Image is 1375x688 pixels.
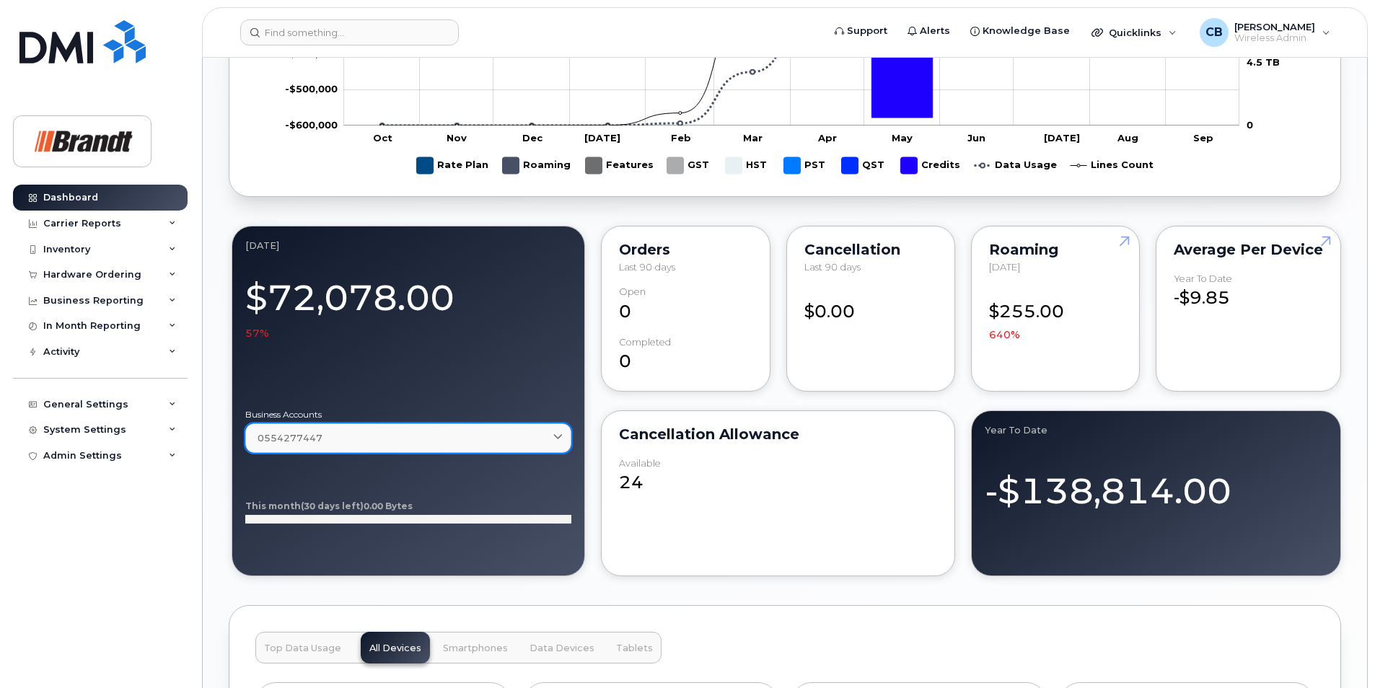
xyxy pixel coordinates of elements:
[619,428,936,440] div: Cancellation Allowance
[1193,132,1213,144] tspan: Sep
[417,151,1154,180] g: Legend
[443,643,508,654] span: Smartphones
[920,24,950,38] span: Alerts
[619,458,936,495] div: 24
[804,244,937,255] div: Cancellation
[616,643,653,654] span: Tablets
[503,151,571,180] g: Roaming
[258,431,322,445] span: 0554277447
[586,151,654,180] g: Features
[1247,56,1280,68] tspan: 4.5 TB
[1247,119,1253,131] tspan: 0
[847,24,887,38] span: Support
[264,643,341,654] span: Top Data Usage
[619,337,671,348] div: completed
[989,261,1020,273] span: [DATE]
[804,286,937,324] div: $0.00
[726,151,770,180] g: HST
[619,244,752,255] div: Orders
[985,454,1327,516] div: -$138,814.00
[245,500,301,511] tspan: This month
[897,17,960,45] a: Alerts
[521,632,603,663] button: Data Devices
[240,19,459,45] input: Find something...
[1205,24,1223,41] span: CB
[619,458,661,469] div: available
[619,261,675,273] span: Last 90 days
[522,132,543,144] tspan: Dec
[1071,151,1154,180] g: Lines Count
[245,239,571,251] div: September 2025
[667,151,711,180] g: GST
[817,132,837,144] tspan: Apr
[619,286,752,324] div: 0
[285,48,338,59] tspan: -$400,000
[1234,32,1315,44] span: Wireless Admin
[825,17,897,45] a: Support
[784,151,827,180] g: PST
[245,423,571,453] a: 0554277447
[607,632,662,663] button: Tablets
[1190,18,1340,47] div: Cory Biever
[901,151,960,180] g: Credits
[619,337,752,374] div: 0
[584,132,620,144] tspan: [DATE]
[842,151,887,180] g: QST
[1081,18,1187,47] div: Quicklinks
[989,244,1122,255] div: Roaming
[1174,273,1323,311] div: -$9.85
[1117,132,1138,144] tspan: Aug
[447,132,467,144] tspan: Nov
[285,119,338,131] g: $0
[960,17,1080,45] a: Knowledge Base
[1044,132,1080,144] tspan: [DATE]
[417,151,488,180] g: Rate Plan
[983,24,1070,38] span: Knowledge Base
[671,132,691,144] tspan: Feb
[373,132,392,144] tspan: Oct
[1174,244,1323,255] div: Average per Device
[285,119,338,131] tspan: -$600,000
[989,286,1122,342] div: $255.00
[364,500,413,511] tspan: 0.00 Bytes
[1234,21,1315,32] span: [PERSON_NAME]
[255,632,350,663] button: Top Data Usage
[285,83,338,94] g: $0
[619,286,646,297] div: Open
[285,83,338,94] tspan: -$500,000
[301,500,364,511] tspan: (30 days left)
[804,261,861,273] span: Last 90 days
[245,326,269,340] span: 57%
[967,132,985,144] tspan: Jun
[975,151,1057,180] g: Data Usage
[892,132,913,144] tspan: May
[1174,273,1232,284] div: Year to Date
[989,327,1020,342] span: 640%
[285,48,338,59] g: $0
[985,424,1327,436] div: Year to Date
[434,632,517,663] button: Smartphones
[1109,27,1161,38] span: Quicklinks
[245,410,571,419] label: Business Accounts
[743,132,763,144] tspan: Mar
[245,269,571,341] div: $72,078.00
[530,643,594,654] span: Data Devices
